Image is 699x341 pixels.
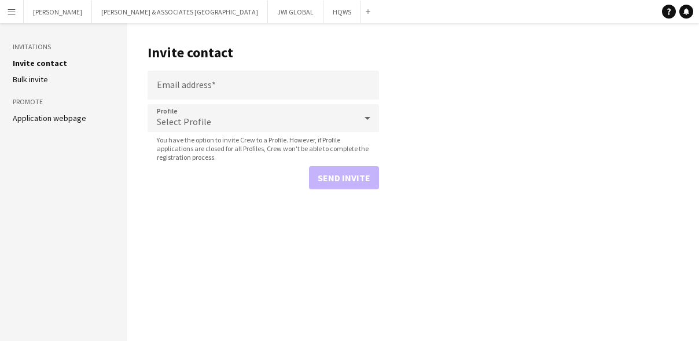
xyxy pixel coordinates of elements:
[323,1,361,23] button: HQWS
[13,97,115,107] h3: Promote
[13,113,86,123] a: Application webpage
[148,44,379,61] h1: Invite contact
[157,116,211,127] span: Select Profile
[92,1,268,23] button: [PERSON_NAME] & ASSOCIATES [GEOGRAPHIC_DATA]
[268,1,323,23] button: JWI GLOBAL
[13,74,48,85] a: Bulk invite
[13,42,115,52] h3: Invitations
[148,135,379,162] span: You have the option to invite Crew to a Profile. However, if Profile applications are closed for ...
[24,1,92,23] button: [PERSON_NAME]
[13,58,67,68] a: Invite contact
